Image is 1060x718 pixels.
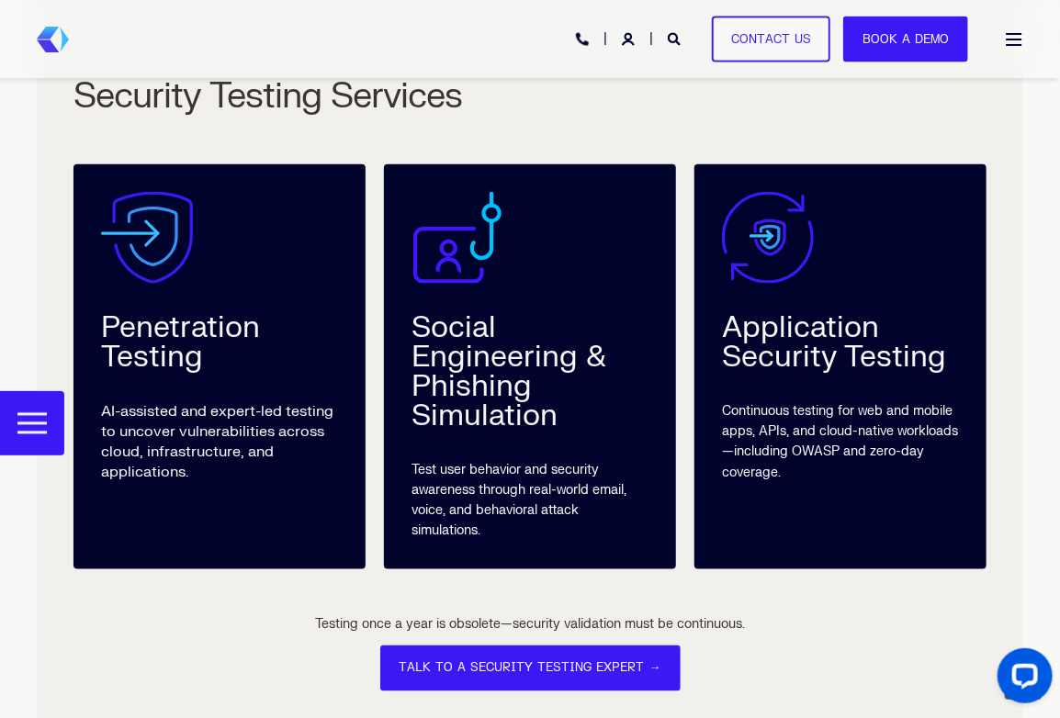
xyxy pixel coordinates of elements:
p: AI-assisted and expert-led testing to uncover vulnerabilities across cloud, infrastructure, and a... [101,401,338,482]
img: Endpoint Managememt [722,192,814,284]
a: Open Search [668,30,684,46]
a: Login [622,30,638,46]
img: Social Engineering & Phishing Simulation [412,192,503,284]
div: Penetration Testing [101,313,338,372]
div: Testing once a year is obsolete—security validation must be continuous. [315,615,745,635]
div: Social Engineering & Phishing Simulation [412,313,648,431]
img: Foresite brand mark, a hexagon shape of blues with a directional arrow to the right hand side [37,27,69,52]
img: Endpoint Security [101,192,193,284]
a: TALK TO A SECURITY TESTING EXPERT → [380,645,681,692]
a: Back to Home [37,27,69,52]
iframe: LiveChat chat widget [983,641,1060,718]
div: Continuous testing for web and mobile apps, APIs, and cloud-native workloads—including OWASP and ... [722,401,959,484]
div: Application Security Testing [722,313,959,372]
a: Contact Us [712,16,830,62]
a: Book a Demo [843,16,968,62]
div: Test user behavior and security awareness through real-world email, voice, and behavioral attack ... [412,460,648,543]
a: Open Burger Menu [996,24,1032,55]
